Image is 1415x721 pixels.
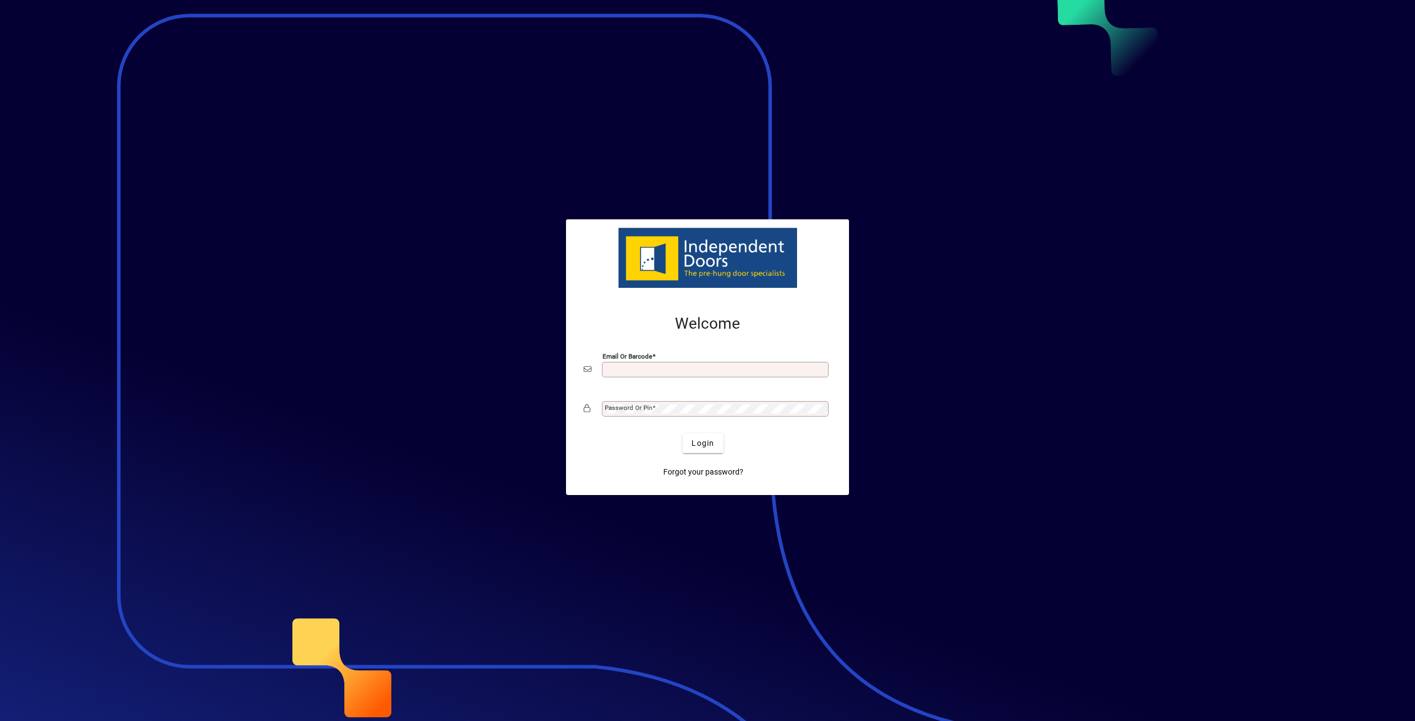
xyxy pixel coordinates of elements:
h2: Welcome [584,314,831,333]
span: Login [691,438,714,449]
mat-label: Email or Barcode [602,352,652,360]
button: Login [683,433,723,453]
a: Forgot your password? [659,462,748,482]
mat-label: Password or Pin [605,404,652,412]
span: Forgot your password? [663,466,743,478]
